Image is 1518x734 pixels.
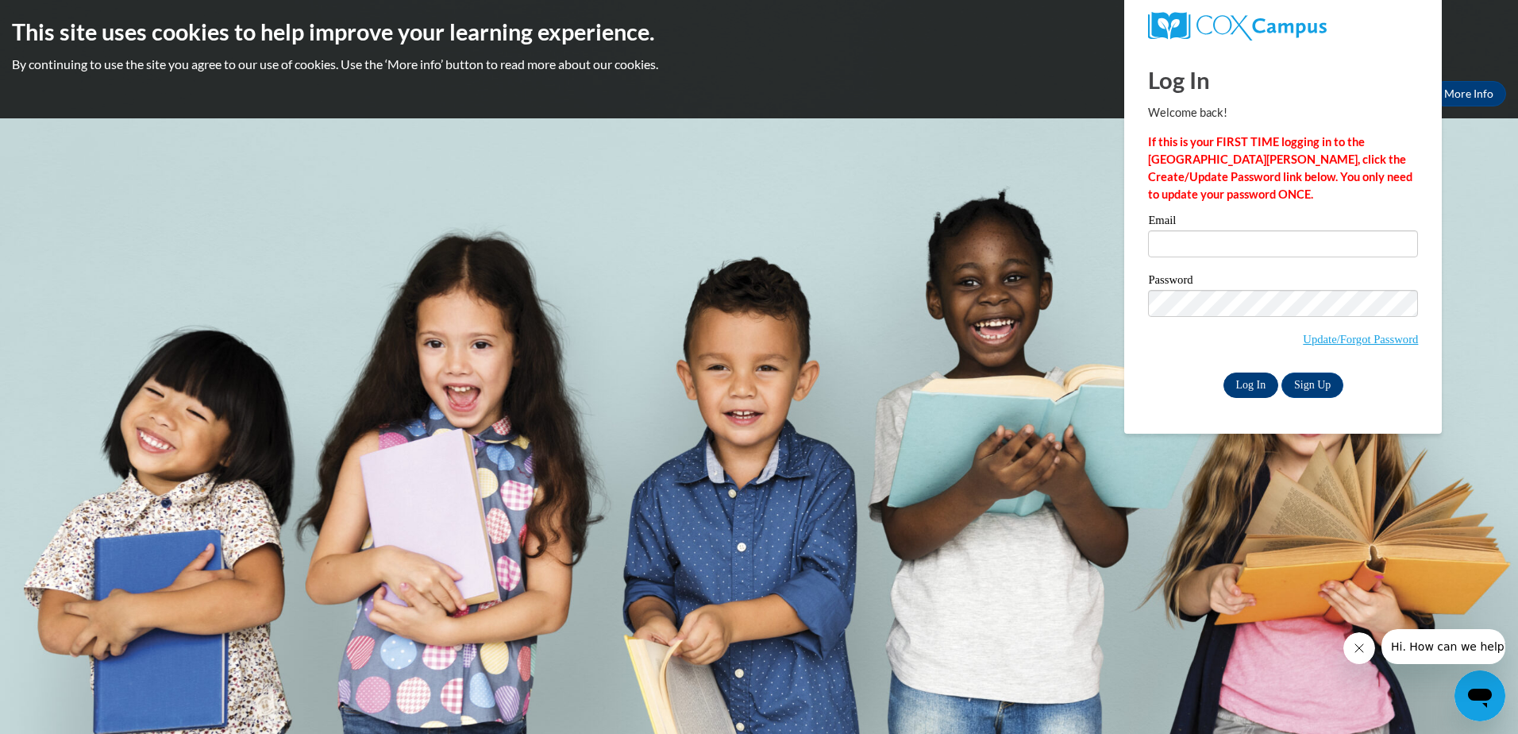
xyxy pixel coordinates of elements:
[1343,632,1375,664] iframe: Close message
[1148,274,1418,290] label: Password
[1148,64,1418,96] h1: Log In
[1148,135,1412,201] strong: If this is your FIRST TIME logging in to the [GEOGRAPHIC_DATA][PERSON_NAME], click the Create/Upd...
[1223,373,1279,398] input: Log In
[12,16,1506,48] h2: This site uses cookies to help improve your learning experience.
[1148,214,1418,230] label: Email
[10,11,129,24] span: Hi. How can we help?
[1148,12,1418,41] a: COX Campus
[1148,12,1326,41] img: COX Campus
[1454,670,1505,721] iframe: Button to launch messaging window
[1148,104,1418,122] p: Welcome back!
[1303,333,1418,346] a: Update/Forgot Password
[1281,373,1343,398] a: Sign Up
[12,56,1506,73] p: By continuing to use the site you agree to our use of cookies. Use the ‘More info’ button to read...
[1381,629,1505,664] iframe: Message from company
[1431,81,1506,106] a: More Info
